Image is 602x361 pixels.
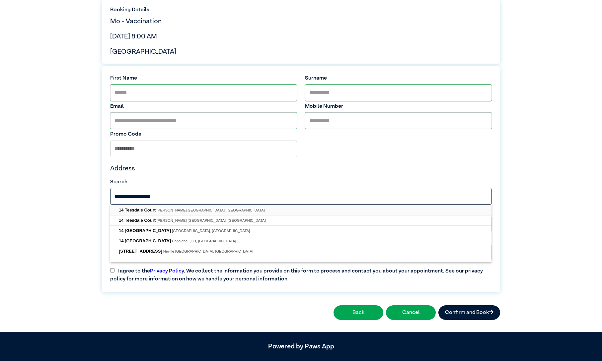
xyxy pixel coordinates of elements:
[119,249,162,254] span: [STREET_ADDRESS]
[172,239,236,243] span: Capalaba QLD, [GEOGRAPHIC_DATA]
[157,218,266,222] span: [PERSON_NAME] [GEOGRAPHIC_DATA], [GEOGRAPHIC_DATA]
[438,305,500,320] button: Confirm and Book
[125,218,156,223] span: Teesdale Court
[334,305,383,320] button: Back
[305,102,492,110] label: Mobile Number
[102,342,500,350] h5: Powered by Paws App
[119,228,123,233] span: 14
[110,48,176,55] span: [GEOGRAPHIC_DATA]
[172,229,250,233] span: [GEOGRAPHIC_DATA], [GEOGRAPHIC_DATA]
[110,130,297,138] label: Promo Code
[125,238,171,243] span: [GEOGRAPHIC_DATA]
[110,74,297,82] label: First Name
[110,6,492,14] label: Booking Details
[150,269,184,274] a: Privacy Policy
[110,18,162,25] span: Mo - Vaccination
[125,208,156,212] span: Teesdale Court
[110,33,157,40] span: [DATE] 8:00 AM
[119,208,123,212] span: 14
[305,74,492,82] label: Surname
[106,262,496,283] label: I agree to the . We collect the information you provide on this form to process and contact you a...
[110,164,492,172] h4: Address
[110,178,492,186] label: Search
[110,268,114,272] input: I agree to thePrivacy Policy. We collect the information you provide on this form to process and ...
[125,228,171,233] span: [GEOGRAPHIC_DATA]
[163,249,253,253] span: Neville [GEOGRAPHIC_DATA], [GEOGRAPHIC_DATA]
[119,238,123,243] span: 14
[119,218,123,223] span: 14
[110,188,492,205] input: Search by Suburb
[386,305,436,320] button: Cancel
[157,208,265,212] span: [PERSON_NAME][GEOGRAPHIC_DATA], [GEOGRAPHIC_DATA]
[110,102,297,110] label: Email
